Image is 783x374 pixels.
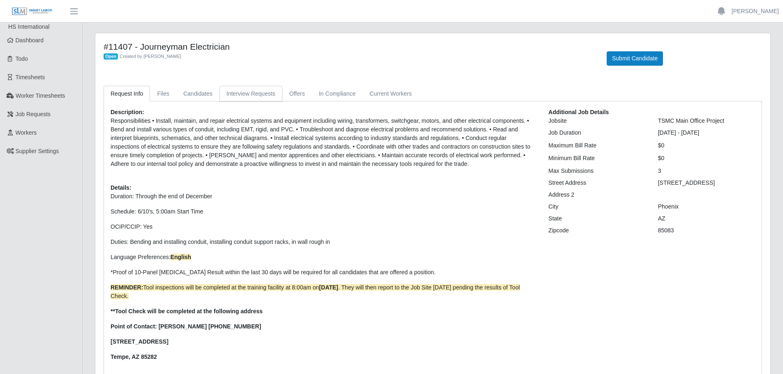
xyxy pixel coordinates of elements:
strong: REMINDER: [111,284,143,291]
div: Address 2 [542,190,651,199]
p: OCIP/CCIP: Yes [111,223,536,231]
button: Submit Candidate [607,51,663,66]
a: Offers [282,86,312,102]
div: $0 [652,141,761,150]
div: City [542,202,651,211]
strong: English [171,254,192,260]
div: [DATE] - [DATE] [652,128,761,137]
span: Supplier Settings [16,148,59,154]
div: Job Duration [542,128,651,137]
span: Workers [16,129,37,136]
h4: #11407 - Journeyman Electrician [104,41,594,52]
b: Additional Job Details [548,109,609,115]
b: Details: [111,184,132,191]
div: AZ [652,214,761,223]
strong: Point of Contact: [PERSON_NAME] [PHONE_NUMBER] [111,323,261,330]
p: Language Preferences: [111,253,536,262]
p: *Proof of 10-Panel [MEDICAL_DATA] Result within the last 30 days will be required for all candida... [111,268,536,277]
p: Duties: B [111,238,536,246]
p: Duration: Through the end of December [111,192,536,201]
span: Dashboard [16,37,44,44]
div: [STREET_ADDRESS] [652,179,761,187]
a: Request Info [104,86,150,102]
a: Interview Requests [219,86,282,102]
a: In Compliance [312,86,363,102]
div: Zipcode [542,226,651,235]
div: Jobsite [542,117,651,125]
span: Todo [16,55,28,62]
div: 85083 [652,226,761,235]
span: Worker Timesheets [16,92,65,99]
div: Phoenix [652,202,761,211]
strong: [DATE] [319,284,338,291]
span: Created by [PERSON_NAME] [120,54,181,59]
a: Files [150,86,176,102]
div: $0 [652,154,761,163]
span: Job Requests [16,111,51,117]
span: Timesheets [16,74,45,80]
div: Street Address [542,179,651,187]
a: [PERSON_NAME] [732,7,779,16]
a: Candidates [176,86,219,102]
strong: **Tool Check will be completed at the following address [111,308,263,314]
strong: Tempe, AZ 85282 [111,353,157,360]
div: State [542,214,651,223]
p: Schedule: 6/10's, 5:00am Start Time [111,207,536,216]
span: Open [104,53,118,60]
img: SLM Logo [12,7,53,16]
span: Tool inspections will be completed at the training facility at 8:00am on . They will then report ... [111,284,520,299]
span: HS International [8,23,49,30]
a: Current Workers [363,86,418,102]
div: TSMC Main Office Project [652,117,761,125]
strong: [STREET_ADDRESS] [111,338,169,345]
b: Description: [111,109,144,115]
div: 3 [652,167,761,175]
div: Maximum Bill Rate [542,141,651,150]
p: Responsibilities • Install, maintain, and repair electrical systems and equipment including wirin... [111,117,536,168]
span: ending and installing conduit, installing conduit support racks, in wall rough in [134,239,330,245]
div: Minimum Bill Rate [542,154,651,163]
div: Max Submissions [542,167,651,175]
